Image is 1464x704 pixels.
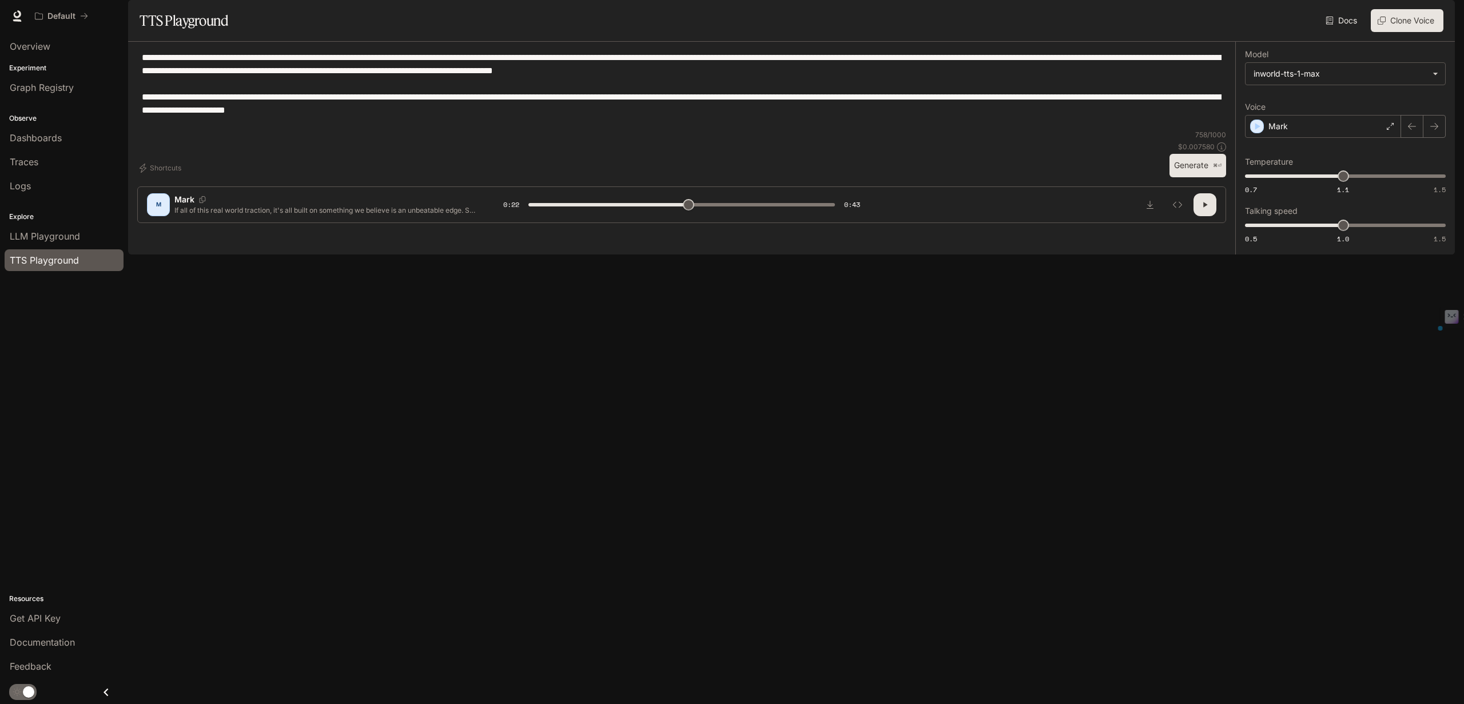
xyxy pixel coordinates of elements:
span: 1.0 [1337,234,1349,244]
span: 0.7 [1245,185,1257,194]
span: 0:22 [503,199,519,210]
div: inworld-tts-1-max [1246,63,1445,85]
p: Mark [174,194,194,205]
span: 1.1 [1337,185,1349,194]
p: Model [1245,50,1268,58]
p: Mark [1268,121,1288,132]
button: Download audio [1139,193,1161,216]
div: inworld-tts-1-max [1254,68,1427,79]
button: Inspect [1166,193,1189,216]
button: Clone Voice [1371,9,1443,32]
p: Voice [1245,103,1266,111]
p: 758 / 1000 [1195,130,1226,140]
a: Docs [1323,9,1362,32]
p: If all of this real world traction, it's all built on something we believe is an unbeatable edge.... [174,205,476,215]
h1: TTS Playground [140,9,228,32]
div: M [149,196,168,214]
span: 1.5 [1434,185,1446,194]
span: 0.5 [1245,234,1257,244]
span: 0:43 [844,199,860,210]
button: All workspaces [30,5,93,27]
p: Talking speed [1245,207,1298,215]
span: 1.5 [1434,234,1446,244]
button: Shortcuts [137,159,186,177]
p: Default [47,11,75,21]
p: ⌘⏎ [1213,162,1222,169]
button: Generate⌘⏎ [1169,154,1226,177]
p: Temperature [1245,158,1293,166]
button: Copy Voice ID [194,196,210,203]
